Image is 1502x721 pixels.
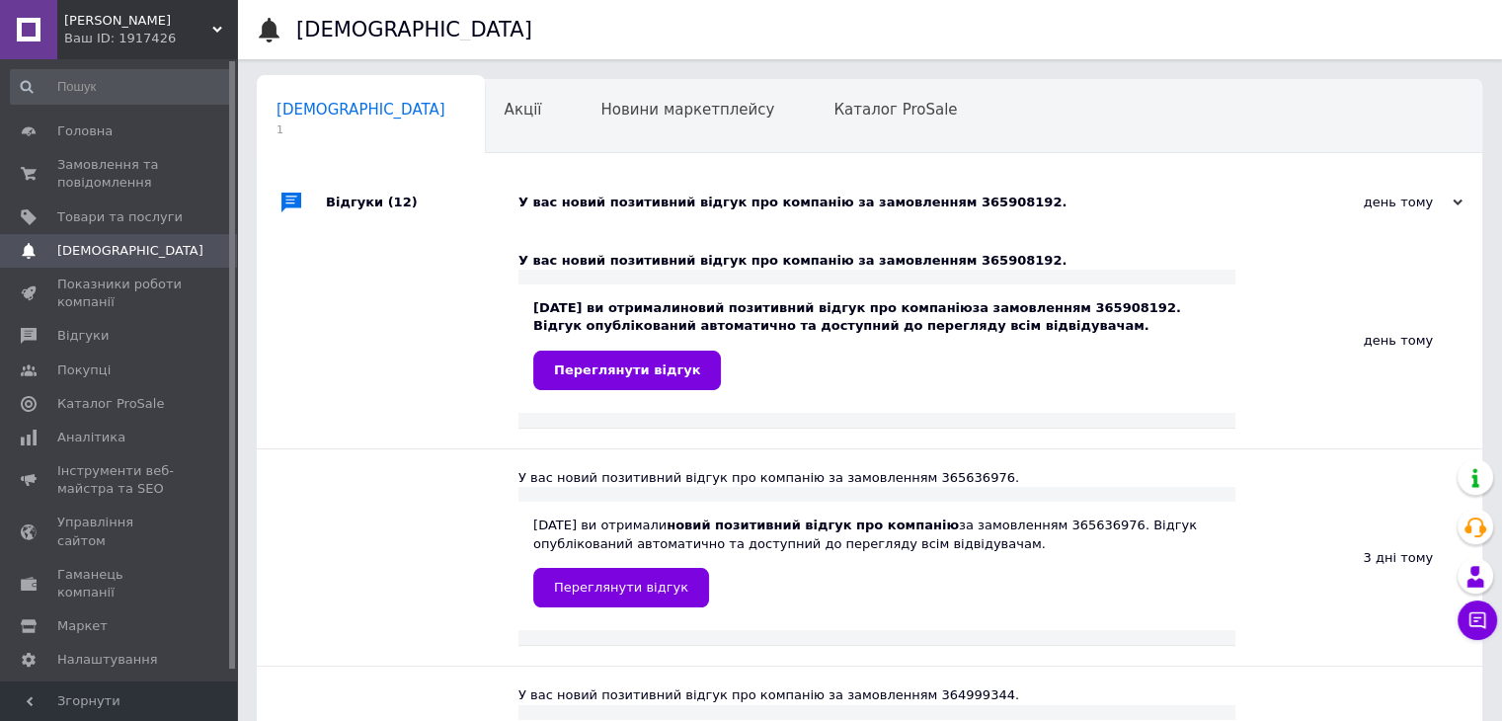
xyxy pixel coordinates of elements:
b: новий позитивний відгук про компанію [680,300,973,315]
div: 3 дні тому [1235,449,1482,666]
span: [DEMOGRAPHIC_DATA] [277,101,445,119]
div: Відгуки [326,173,518,232]
div: день тому [1235,232,1482,448]
span: 1 [277,122,445,137]
span: Управління сайтом [57,514,183,549]
a: Переглянути відгук [533,351,721,390]
div: У вас новий позитивний відгук про компанію за замовленням 364999344. [518,686,1235,704]
span: Каталог ProSale [57,395,164,413]
span: Новини маркетплейсу [600,101,774,119]
span: Маркет [57,617,108,635]
span: Відгуки [57,327,109,345]
span: Гаманець компанії [57,566,183,601]
a: Переглянути відгук [533,568,709,607]
div: У вас новий позитивний відгук про компанію за замовленням 365908192. [518,252,1235,270]
h1: [DEMOGRAPHIC_DATA] [296,18,532,41]
span: Переглянути відгук [554,580,688,595]
div: Ваш ID: 1917426 [64,30,237,47]
div: У вас новий позитивний відгук про компанію за замовленням 365636976. [518,469,1235,487]
div: [DATE] ви отримали за замовленням 365636976. Відгук опублікований автоматично та доступний до пер... [533,517,1221,606]
span: ФОП Анкудінов Олександр Валерійович [64,12,212,30]
span: Інструменти веб-майстра та SEO [57,462,183,498]
span: Переглянути відгук [554,362,700,377]
span: Каталог ProSale [833,101,957,119]
span: Показники роботи компанії [57,276,183,311]
div: [DATE] ви отримали за замовленням 365908192. Відгук опублікований автоматично та доступний до пер... [533,299,1221,389]
div: У вас новий позитивний відгук про компанію за замовленням 365908192. [518,194,1265,211]
b: новий позитивний відгук про компанію [667,518,959,532]
span: Налаштування [57,651,158,669]
button: Чат з покупцем [1458,601,1497,640]
span: Покупці [57,361,111,379]
div: день тому [1265,194,1462,211]
span: Аналітика [57,429,125,446]
span: Акції [505,101,542,119]
span: Товари та послуги [57,208,183,226]
input: Пошук [10,69,233,105]
span: [DEMOGRAPHIC_DATA] [57,242,203,260]
span: Головна [57,122,113,140]
span: Замовлення та повідомлення [57,156,183,192]
span: (12) [388,195,418,209]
